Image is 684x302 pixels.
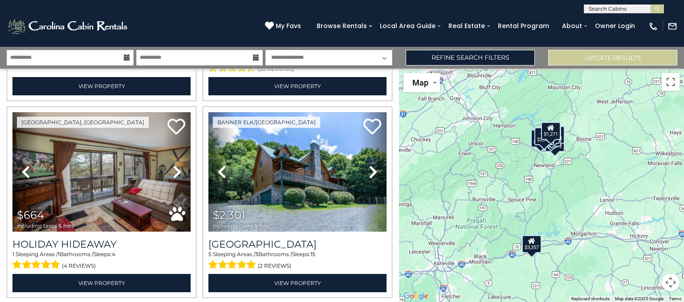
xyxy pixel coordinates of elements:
[7,17,130,35] img: White-1-2.png
[662,73,680,91] button: Toggle fullscreen view
[531,130,550,147] div: $1,577
[12,274,191,292] a: View Property
[401,290,431,302] img: Google
[375,19,440,33] a: Local Area Guide
[363,118,381,137] a: Add to favorites
[58,251,60,257] span: 1
[208,238,387,250] a: [GEOGRAPHIC_DATA]
[522,235,541,253] div: $3,357
[12,112,191,232] img: thumbnail_163267576.jpeg
[406,50,535,65] a: Refine Search Filters
[669,296,681,301] a: Terms (opens in new tab)
[312,19,371,33] a: Browse Rentals
[213,208,245,221] span: $2,301
[541,122,561,140] div: $1,271
[258,260,291,272] span: (2 reviews)
[12,250,191,272] div: Sleeping Areas / Bathrooms / Sleeps:
[590,19,639,33] a: Owner Login
[12,77,191,95] a: View Property
[208,251,212,257] span: 5
[310,251,315,257] span: 15
[493,19,554,33] a: Rental Program
[12,238,191,250] a: Holiday Hideaway
[112,251,115,257] span: 4
[255,251,258,257] span: 3
[571,296,610,302] button: Keyboard shortcuts
[62,260,96,272] span: (4 reviews)
[208,238,387,250] h3: Sunset View Lodge
[258,63,294,75] span: (32 reviews)
[208,77,387,95] a: View Property
[17,208,44,221] span: $664
[17,223,74,229] span: including taxes & fees
[662,273,680,291] button: Map camera controls
[403,73,440,92] button: Change map style
[208,274,387,292] a: View Property
[558,19,586,33] a: About
[548,50,677,65] button: Update Results
[17,117,149,128] a: [GEOGRAPHIC_DATA], [GEOGRAPHIC_DATA]
[668,21,677,31] img: mail-regular-white.png
[412,78,428,87] span: Map
[213,223,270,229] span: including taxes & fees
[444,19,489,33] a: Real Estate
[208,112,387,232] img: thumbnail_163466707.jpeg
[167,118,185,137] a: Add to favorites
[12,251,14,257] span: 1
[615,296,664,301] span: Map data ©2025 Google
[265,21,303,31] a: My Favs
[648,21,658,31] img: phone-regular-white.png
[276,21,301,31] span: My Favs
[401,290,431,302] a: Open this area in Google Maps (opens a new window)
[534,127,554,145] div: $2,301
[213,117,320,128] a: Banner Elk/[GEOGRAPHIC_DATA]
[208,250,387,272] div: Sleeping Areas / Bathrooms / Sleeps:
